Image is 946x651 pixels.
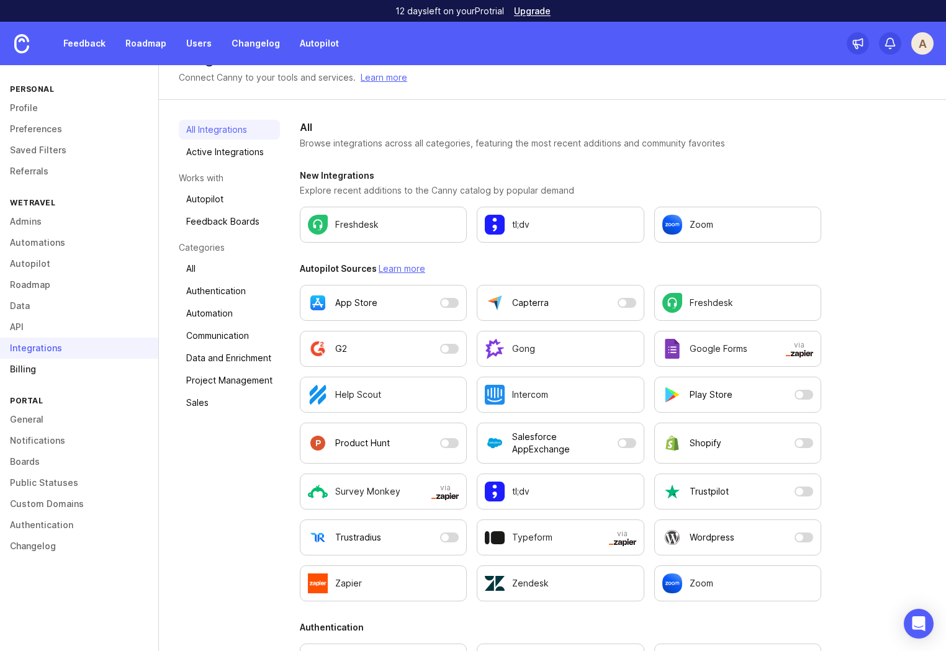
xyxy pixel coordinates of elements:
[300,519,467,555] button: Trustradius is currently disabled as an Autopilot data source. Open a modal to adjust settings.
[477,331,644,367] a: Configure Gong settings.
[361,71,407,84] a: Learn more
[379,263,425,274] a: Learn more
[654,331,821,367] a: Configure Google Forms in a new tab.
[179,212,280,231] a: Feedback Boards
[335,343,347,355] p: G2
[300,565,467,601] a: Configure Zapier in a new tab.
[300,120,821,135] h2: All
[56,32,113,55] a: Feedback
[477,285,644,321] button: Capterra is currently disabled as an Autopilot data source. Open a modal to adjust settings.
[14,34,29,53] img: Canny Home
[300,207,467,243] a: Configure Freshdesk settings.
[300,474,467,510] a: Configure Survey Monkey in a new tab.
[512,388,548,401] p: Intercom
[335,577,362,590] p: Zapier
[179,348,280,368] a: Data and Enrichment
[300,137,821,150] p: Browse integrations across all categories, featuring the most recent additions and community favo...
[179,172,280,184] p: Works with
[654,565,821,601] a: Configure Zoom settings.
[179,120,280,140] a: All Integrations
[690,437,721,449] p: Shopify
[690,218,713,231] p: Zoom
[300,621,821,634] h3: Authentication
[477,519,644,555] a: Configure Typeform in a new tab.
[179,326,280,346] a: Communication
[477,474,644,510] a: Configure tl;dv settings.
[609,529,636,546] span: via
[654,285,821,321] a: Configure Freshdesk settings.
[300,423,467,464] button: Product Hunt is currently disabled as an Autopilot data source. Open a modal to adjust settings.
[300,184,821,197] p: Explore recent additions to the Canny catalog by popular demand
[335,218,379,231] p: Freshdesk
[335,297,377,309] p: App Store
[179,393,280,413] a: Sales
[512,485,529,498] p: tl;dv
[292,32,346,55] a: Autopilot
[179,142,280,162] a: Active Integrations
[690,388,732,401] p: Play Store
[512,531,552,544] p: Typeform
[179,259,280,279] a: All
[335,388,381,401] p: Help Scout
[512,297,549,309] p: Capterra
[690,297,733,309] p: Freshdesk
[179,71,356,84] div: Connect Canny to your tools and services.
[786,340,813,357] span: via
[300,377,467,413] a: Configure Help Scout settings.
[335,437,390,449] p: Product Hunt
[690,531,734,544] p: Wordpress
[300,285,467,321] button: App Store is currently disabled as an Autopilot data source. Open a modal to adjust settings.
[904,609,934,639] div: Open Intercom Messenger
[179,370,280,390] a: Project Management
[179,281,280,301] a: Authentication
[654,207,821,243] a: Configure Zoom settings.
[477,423,644,464] button: Salesforce AppExchange is currently disabled as an Autopilot data source. Open a modal to adjust ...
[654,377,821,413] button: Play Store is currently disabled as an Autopilot data source. Open a modal to adjust settings.
[512,431,612,456] p: Salesforce AppExchange
[477,565,644,601] a: Configure Zendesk settings.
[690,577,713,590] p: Zoom
[477,207,644,243] a: Configure tl;dv settings.
[179,189,280,209] a: Autopilot
[514,7,551,16] a: Upgrade
[431,483,459,500] span: via
[512,343,535,355] p: Gong
[179,51,926,66] div: Integrations
[512,577,549,590] p: Zendesk
[654,474,821,510] button: Trustpilot is currently disabled as an Autopilot data source. Open a modal to adjust settings.
[300,331,467,367] button: G2 is currently disabled as an Autopilot data source. Open a modal to adjust settings.
[690,485,729,498] p: Trustpilot
[335,485,400,498] p: Survey Monkey
[300,263,821,275] h3: Autopilot Sources
[654,423,821,464] button: Shopify is currently disabled as an Autopilot data source. Open a modal to adjust settings.
[224,32,287,55] a: Changelog
[911,32,934,55] button: A
[179,303,280,323] a: Automation
[786,350,813,357] img: svg+xml;base64,PHN2ZyB3aWR0aD0iNTAwIiBoZWlnaHQ9IjEzNiIgZmlsbD0ibm9uZSIgeG1sbnM9Imh0dHA6Ly93d3cudz...
[609,539,636,546] img: svg+xml;base64,PHN2ZyB3aWR0aD0iNTAwIiBoZWlnaHQ9IjEzNiIgZmlsbD0ibm9uZSIgeG1sbnM9Imh0dHA6Ly93d3cudz...
[654,519,821,555] button: Wordpress is currently disabled as an Autopilot data source. Open a modal to adjust settings.
[690,343,747,355] p: Google Forms
[395,5,504,17] p: 12 days left on your Pro trial
[431,493,459,500] img: svg+xml;base64,PHN2ZyB3aWR0aD0iNTAwIiBoZWlnaHQ9IjEzNiIgZmlsbD0ibm9uZSIgeG1sbnM9Imh0dHA6Ly93d3cudz...
[477,377,644,413] a: Configure Intercom settings.
[300,169,821,182] h3: New Integrations
[512,218,529,231] p: tl;dv
[179,241,280,254] p: Categories
[118,32,174,55] a: Roadmap
[335,531,381,544] p: Trustradius
[179,32,219,55] a: Users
